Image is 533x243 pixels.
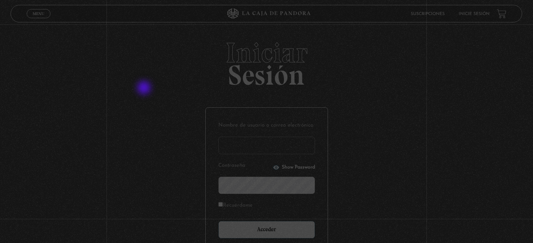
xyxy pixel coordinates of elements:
span: Menu [33,12,45,16]
input: Recuérdame [218,202,223,207]
button: Show Password [273,164,315,171]
span: Iniciar [11,39,522,67]
label: Recuérdame [218,200,253,211]
label: Contraseña [218,160,271,171]
a: Suscripciones [411,12,445,16]
input: Acceder [218,221,315,238]
a: Inicie sesión [459,12,490,16]
label: Nombre de usuario o correo electrónico [218,120,315,131]
span: Show Password [282,165,315,170]
span: Cerrar [30,17,47,22]
h2: Sesión [11,39,522,84]
a: View your shopping cart [497,9,506,18]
